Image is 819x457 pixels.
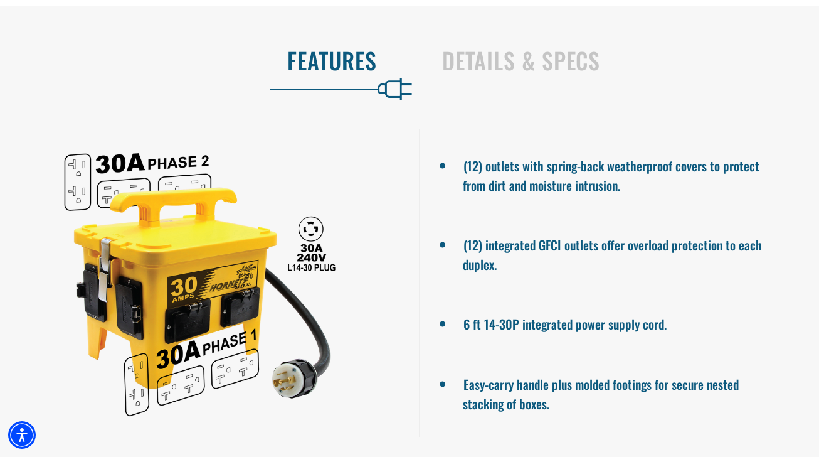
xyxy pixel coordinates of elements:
[463,232,775,274] li: (12) integrated GFCI outlets offer overload protection to each duplex.
[463,153,775,195] li: (12) outlets with spring-back weatherproof covers to protect from dirt and moisture intrusion.
[463,372,775,413] li: Easy-carry handle plus molded footings for secure nested stacking of boxes.
[442,47,793,73] h2: Details & Specs
[463,311,775,334] li: 6 ft 14-30P integrated power supply cord.
[8,421,36,449] div: Accessibility Menu
[26,47,377,73] h2: Features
